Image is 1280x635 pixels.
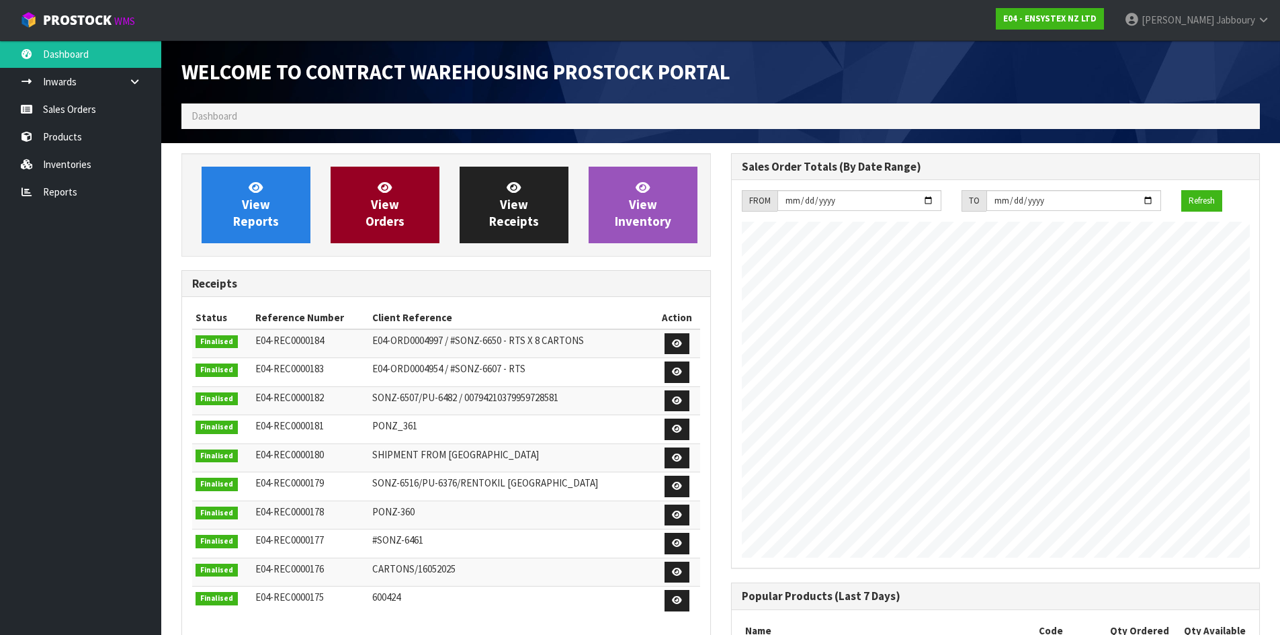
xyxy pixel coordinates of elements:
[255,448,324,461] span: E04-REC0000180
[196,364,238,377] span: Finalised
[252,307,369,329] th: Reference Number
[196,392,238,406] span: Finalised
[372,362,525,375] span: E04-ORD0004954 / #SONZ-6607 - RTS
[589,167,697,243] a: ViewInventory
[196,564,238,577] span: Finalised
[369,307,654,329] th: Client Reference
[1216,13,1255,26] span: Jabboury
[20,11,37,28] img: cube-alt.png
[742,590,1250,603] h3: Popular Products (Last 7 Days)
[255,562,324,575] span: E04-REC0000176
[196,507,238,520] span: Finalised
[192,278,700,290] h3: Receipts
[372,419,417,432] span: PONZ_361
[43,11,112,29] span: ProStock
[181,58,730,85] span: Welcome to Contract Warehousing ProStock Portal
[372,391,558,404] span: SONZ-6507/PU-6482 / 00794210379959728581
[255,362,324,375] span: E04-REC0000183
[372,505,415,518] span: PONZ-360
[114,15,135,28] small: WMS
[372,448,539,461] span: SHIPMENT FROM [GEOGRAPHIC_DATA]
[372,476,598,489] span: SONZ-6516/PU-6376/RENTOKIL [GEOGRAPHIC_DATA]
[742,161,1250,173] h3: Sales Order Totals (By Date Range)
[1181,190,1222,212] button: Refresh
[1142,13,1214,26] span: [PERSON_NAME]
[460,167,568,243] a: ViewReceipts
[255,419,324,432] span: E04-REC0000181
[191,110,237,122] span: Dashboard
[1003,13,1097,24] strong: E04 - ENSYSTEX NZ LTD
[196,421,238,434] span: Finalised
[255,476,324,489] span: E04-REC0000179
[372,534,423,546] span: #SONZ-6461
[962,190,986,212] div: TO
[615,179,671,230] span: View Inventory
[196,335,238,349] span: Finalised
[196,592,238,605] span: Finalised
[372,334,584,347] span: E04-ORD0004997 / #SONZ-6650 - RTS X 8 CARTONS
[372,562,456,575] span: CARTONS/16052025
[202,167,310,243] a: ViewReports
[489,179,539,230] span: View Receipts
[331,167,439,243] a: ViewOrders
[742,190,777,212] div: FROM
[654,307,700,329] th: Action
[196,478,238,491] span: Finalised
[255,505,324,518] span: E04-REC0000178
[372,591,400,603] span: 600424
[255,334,324,347] span: E04-REC0000184
[366,179,404,230] span: View Orders
[196,535,238,548] span: Finalised
[233,179,279,230] span: View Reports
[196,450,238,463] span: Finalised
[255,591,324,603] span: E04-REC0000175
[255,534,324,546] span: E04-REC0000177
[255,391,324,404] span: E04-REC0000182
[192,307,252,329] th: Status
